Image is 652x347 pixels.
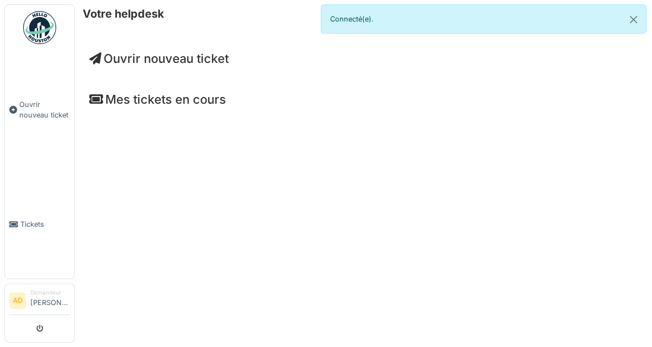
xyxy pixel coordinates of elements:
a: Ouvrir nouveau ticket [89,51,229,66]
div: Demandeur [30,289,70,297]
div: Connecté(e). [321,4,647,34]
a: AD Demandeur[PERSON_NAME] [9,289,70,315]
h4: Mes tickets en cours [89,92,638,106]
button: Close [621,5,646,34]
li: [PERSON_NAME] [30,289,70,312]
li: AD [9,292,26,309]
span: Ouvrir nouveau ticket [19,99,70,120]
a: Tickets [5,170,74,279]
img: Badge_color-CXgf-gQk.svg [23,11,56,44]
h6: Votre helpdesk [83,7,164,20]
a: Ouvrir nouveau ticket [5,50,74,170]
span: Tickets [20,219,70,229]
